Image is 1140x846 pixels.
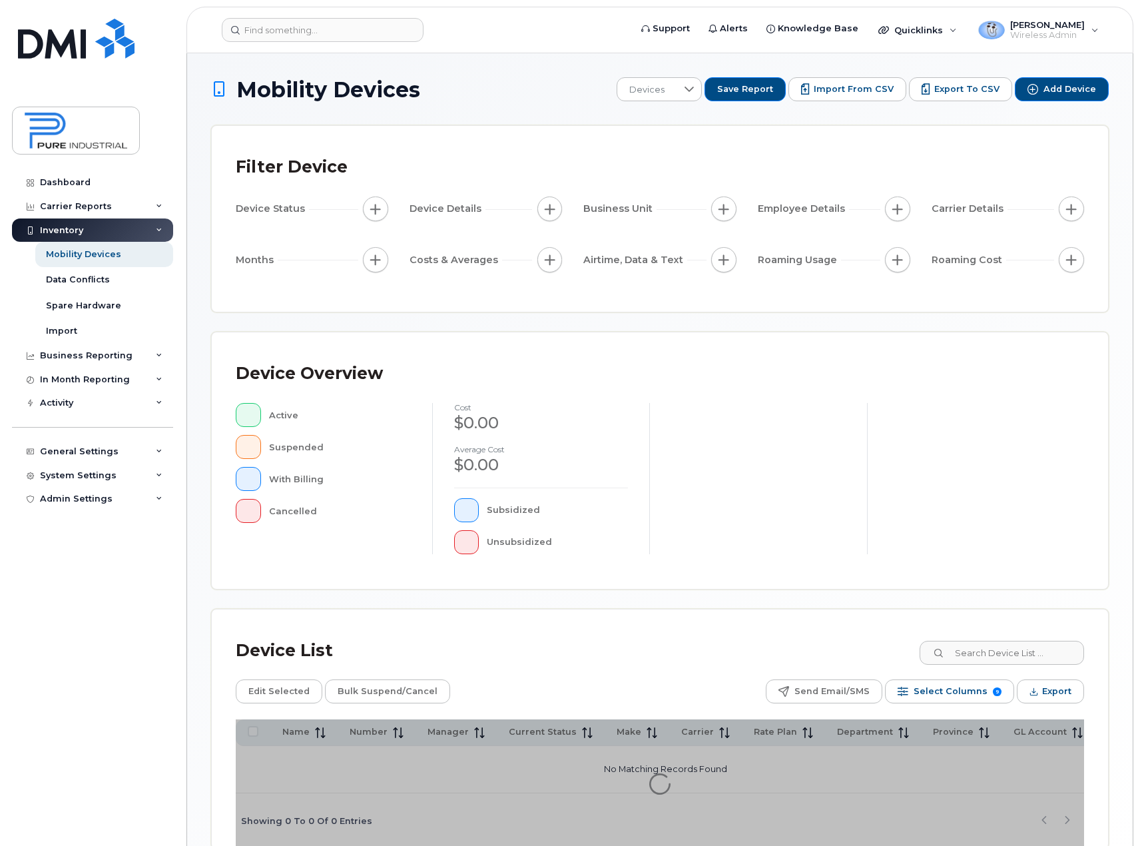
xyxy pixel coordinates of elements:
[269,403,411,427] div: Active
[487,498,628,522] div: Subsidized
[454,454,629,476] div: $0.00
[758,253,841,267] span: Roaming Usage
[338,681,437,701] span: Bulk Suspend/Cancel
[454,403,629,412] h4: cost
[934,83,999,95] span: Export to CSV
[236,679,322,703] button: Edit Selected
[269,467,411,491] div: With Billing
[1015,77,1109,101] button: Add Device
[410,253,502,267] span: Costs & Averages
[1043,83,1096,95] span: Add Device
[454,445,629,454] h4: Average cost
[236,202,309,216] span: Device Status
[410,202,485,216] span: Device Details
[814,83,894,95] span: Import from CSV
[269,499,411,523] div: Cancelled
[583,253,687,267] span: Airtime, Data & Text
[487,530,628,554] div: Unsubsidized
[1017,679,1084,703] button: Export
[583,202,657,216] span: Business Unit
[885,679,1014,703] button: Select Columns 9
[705,77,786,101] button: Save Report
[766,679,882,703] button: Send Email/SMS
[909,77,1012,101] button: Export to CSV
[932,253,1006,267] span: Roaming Cost
[236,356,383,391] div: Device Overview
[236,253,278,267] span: Months
[914,681,988,701] span: Select Columns
[236,634,333,668] div: Device List
[325,679,450,703] button: Bulk Suspend/Cancel
[788,77,906,101] button: Import from CSV
[236,150,348,185] div: Filter Device
[993,687,1001,696] span: 9
[248,681,310,701] span: Edit Selected
[920,641,1084,665] input: Search Device List ...
[1042,681,1071,701] span: Export
[932,202,1007,216] span: Carrier Details
[454,412,629,434] div: $0.00
[617,78,677,102] span: Devices
[236,78,420,101] span: Mobility Devices
[269,435,411,459] div: Suspended
[758,202,849,216] span: Employee Details
[794,681,870,701] span: Send Email/SMS
[717,83,773,95] span: Save Report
